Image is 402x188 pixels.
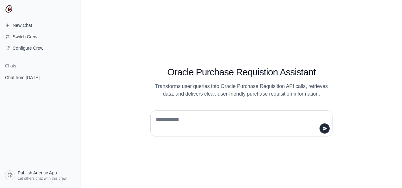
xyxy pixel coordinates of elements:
a: New Chat [3,20,78,30]
a: Chat from [DATE] [3,72,78,83]
span: Publish Agentic App [18,170,57,176]
h1: Oracle Purchase Requistion Assistant [150,66,332,78]
button: Switch Crew [3,32,78,42]
span: Configure Crew [13,45,43,51]
span: New Chat [13,22,32,28]
img: CrewAI Logo [5,5,13,13]
p: Transforms user queries into Oracle Purchase Requisition API calls, retrieves data, and delivers ... [150,83,332,98]
a: Publish Agentic App Let others chat with this crew [3,168,78,183]
a: Configure Crew [3,43,78,53]
span: Let others chat with this crew [18,176,67,181]
span: Chat from [DATE] [5,74,40,81]
span: Switch Crew [13,34,37,40]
